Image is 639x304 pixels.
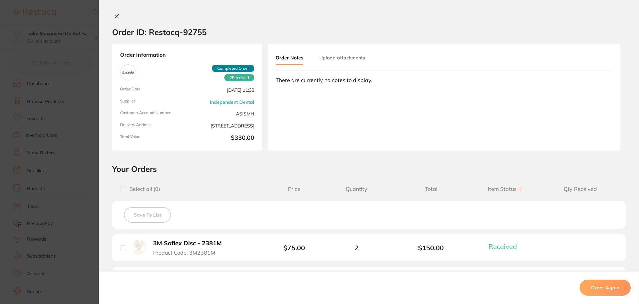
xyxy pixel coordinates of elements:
img: 3M Soflex Disc - 2381M [131,240,146,255]
b: $75.00 [283,244,305,252]
span: Supplier [120,99,185,105]
span: Product Code: 3M2381M [153,250,215,256]
span: Completed Order [212,65,254,72]
span: Quantity [319,186,394,192]
span: Delivery Address [120,122,185,129]
button: Upload attachments [319,52,365,64]
img: Independent Dental [122,66,134,79]
strong: Order Information [120,52,254,59]
b: $330.00 [190,134,254,142]
b: $150.00 [394,244,468,252]
span: ASISMH [190,110,254,117]
span: Customer Account Number [120,110,185,117]
span: Total [394,186,468,192]
a: Independent Dental [210,99,254,105]
span: 2 [354,244,358,252]
span: Total Value [120,134,185,142]
span: [STREET_ADDRESS] [190,122,254,129]
span: Received [224,74,254,81]
button: 3M Soflex Disc - 2381M Product Code: 3M2381M [151,240,230,256]
button: Order Notes [276,52,303,65]
h2: Order ID: Restocq- 92755 [112,27,207,37]
h2: Your Orders [112,164,626,174]
b: 3M Soflex Disc - 2381M [153,240,222,247]
span: Qty Received [543,186,618,192]
button: Received [487,242,525,251]
button: Save To List [124,207,171,223]
span: Item Status [468,186,543,192]
span: [DATE] 11:33 [190,87,254,93]
span: Price [269,186,319,192]
div: There are currently no notes to display. [276,77,612,83]
span: Select all ( 0 ) [126,186,160,192]
span: Order Date [120,87,185,93]
span: Received [489,242,517,251]
button: Order Again [580,280,631,296]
